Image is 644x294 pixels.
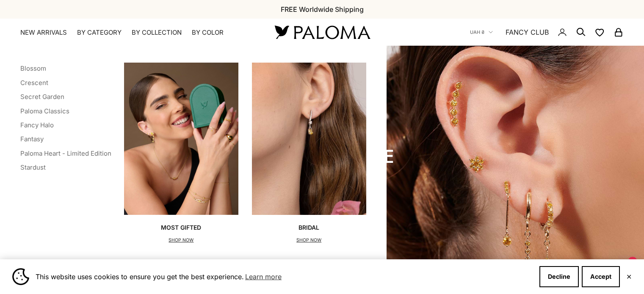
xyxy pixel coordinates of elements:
a: Blossom [20,64,46,72]
p: Most Gifted [161,223,201,232]
span: This website uses cookies to ensure you get the best experience. [36,270,533,283]
img: Cookie banner [12,268,29,285]
span: UAH ₴ [470,28,484,36]
p: Bridal [296,223,321,232]
button: Close [626,274,632,279]
nav: Primary navigation [20,28,254,37]
a: FANCY CLUB [506,27,549,38]
button: Accept [582,266,620,287]
summary: By Collection [132,28,182,37]
summary: By Category [77,28,122,37]
a: Most GiftedSHOP NOW [124,63,238,244]
a: Learn more [244,270,283,283]
a: Fancy Halo [20,121,54,129]
nav: Secondary navigation [470,19,624,46]
a: Fantasy [20,135,44,143]
a: Stardust [20,163,46,171]
a: BridalSHOP NOW [252,63,366,244]
button: UAH ₴ [470,28,493,36]
p: SHOP NOW [161,236,201,245]
a: Paloma Classics [20,107,69,115]
button: Decline [539,266,579,287]
a: Crescent [20,79,48,87]
p: SHOP NOW [296,236,321,245]
summary: By Color [192,28,224,37]
a: NEW ARRIVALS [20,28,67,37]
a: Paloma Heart - Limited Edition [20,149,111,157]
a: Secret Garden [20,93,64,101]
p: FREE Worldwide Shipping [281,4,364,15]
